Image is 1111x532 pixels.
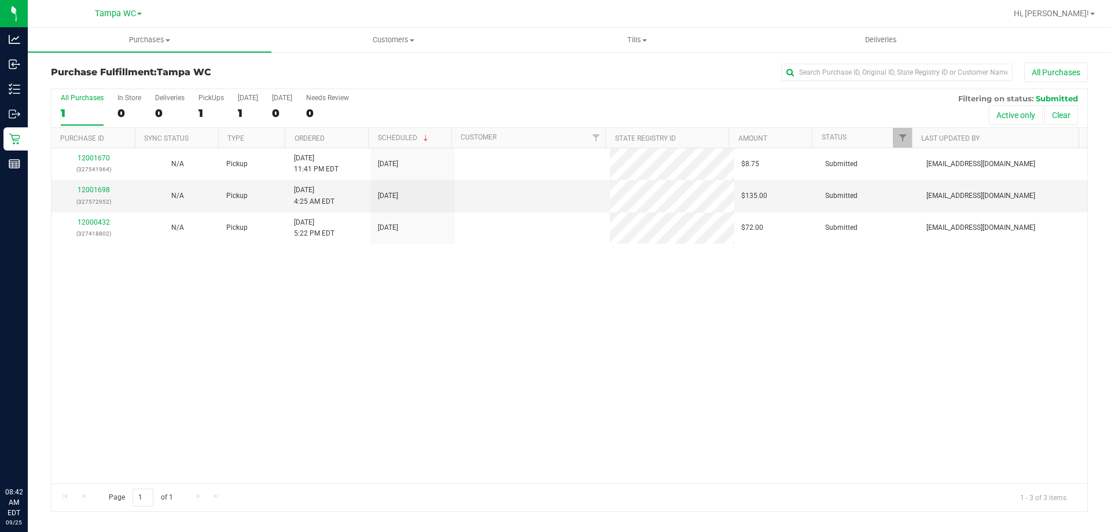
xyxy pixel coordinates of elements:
a: 12001670 [78,154,110,162]
span: [DATE] [378,222,398,233]
span: Purchases [28,35,271,45]
button: Active only [989,105,1043,125]
a: Ordered [295,134,325,142]
span: Submitted [1036,94,1078,103]
div: Needs Review [306,94,349,102]
button: N/A [171,159,184,170]
span: Not Applicable [171,192,184,200]
span: [DATE] 11:41 PM EDT [294,153,339,175]
span: [DATE] [378,159,398,170]
span: $135.00 [741,190,767,201]
p: (327572952) [58,196,128,207]
a: Amount [738,134,767,142]
div: [DATE] [272,94,292,102]
span: Tampa WC [95,9,136,19]
span: Pickup [226,159,248,170]
a: Tills [515,28,759,52]
iframe: Resource center [12,439,46,474]
span: [EMAIL_ADDRESS][DOMAIN_NAME] [926,222,1035,233]
p: 09/25 [5,518,23,527]
span: Deliveries [849,35,913,45]
div: 1 [238,107,258,120]
span: Filtering on status: [958,94,1033,103]
div: 0 [306,107,349,120]
div: 0 [272,107,292,120]
span: [EMAIL_ADDRESS][DOMAIN_NAME] [926,190,1035,201]
span: Hi, [PERSON_NAME]! [1014,9,1089,18]
a: Deliveries [759,28,1003,52]
a: Sync Status [144,134,189,142]
inline-svg: Analytics [9,34,20,45]
div: 0 [117,107,141,120]
span: Page of 1 [99,489,182,507]
span: Customers [272,35,514,45]
span: [EMAIL_ADDRESS][DOMAIN_NAME] [926,159,1035,170]
inline-svg: Inbound [9,58,20,70]
a: Type [227,134,244,142]
a: Purchase ID [60,134,104,142]
button: N/A [171,222,184,233]
a: Customer [461,133,496,141]
inline-svg: Outbound [9,108,20,120]
input: 1 [133,489,153,507]
a: Scheduled [378,134,431,142]
a: Customers [271,28,515,52]
a: Status [822,133,847,141]
h3: Purchase Fulfillment: [51,67,396,78]
div: PickUps [198,94,224,102]
div: 1 [61,107,104,120]
a: State Registry ID [615,134,676,142]
div: All Purchases [61,94,104,102]
div: In Store [117,94,141,102]
span: Submitted [825,159,858,170]
button: N/A [171,190,184,201]
input: Search Purchase ID, Original ID, State Registry ID or Customer Name... [781,64,1013,81]
div: 0 [155,107,185,120]
span: [DATE] [378,190,398,201]
span: Pickup [226,190,248,201]
a: Filter [893,128,912,148]
span: Not Applicable [171,160,184,168]
span: Pickup [226,222,248,233]
inline-svg: Inventory [9,83,20,95]
inline-svg: Retail [9,133,20,145]
span: $8.75 [741,159,759,170]
span: Submitted [825,222,858,233]
span: Tampa WC [157,67,211,78]
a: 12001698 [78,186,110,194]
div: Deliveries [155,94,185,102]
button: Clear [1044,105,1078,125]
span: [DATE] 5:22 PM EDT [294,217,334,239]
span: Tills [516,35,758,45]
button: All Purchases [1024,63,1088,82]
a: Purchases [28,28,271,52]
a: Last Updated By [921,134,980,142]
p: (327541964) [58,164,128,175]
span: Not Applicable [171,223,184,232]
div: [DATE] [238,94,258,102]
div: 1 [198,107,224,120]
p: (327418802) [58,228,128,239]
a: Filter [586,128,605,148]
span: [DATE] 4:25 AM EDT [294,185,334,207]
span: $72.00 [741,222,763,233]
p: 08:42 AM EDT [5,487,23,518]
inline-svg: Reports [9,158,20,170]
span: Submitted [825,190,858,201]
a: 12000432 [78,218,110,226]
span: 1 - 3 of 3 items [1011,489,1076,506]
